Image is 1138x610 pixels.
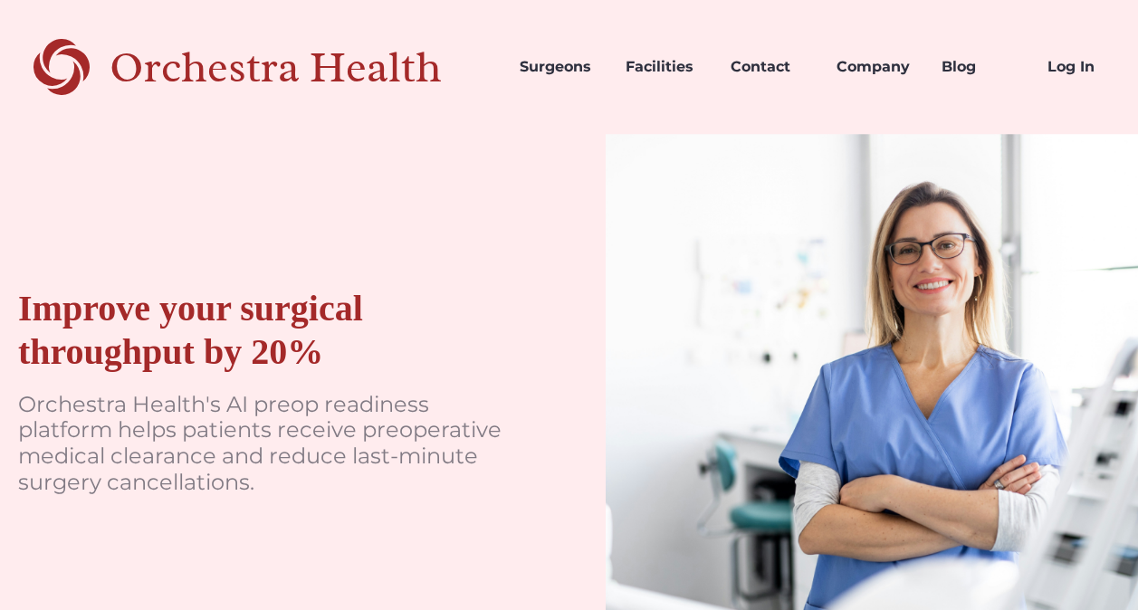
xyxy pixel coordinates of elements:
a: Surgeons [505,36,611,98]
a: Contact [716,36,822,98]
div: Orchestra Health [110,49,505,86]
a: Company [822,36,928,98]
a: Blog [927,36,1033,98]
div: Improve your surgical throughput by 20% [18,287,515,374]
p: Orchestra Health's AI preop readiness platform helps patients receive preoperative medical cleara... [18,392,515,496]
a: Facilities [611,36,717,98]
